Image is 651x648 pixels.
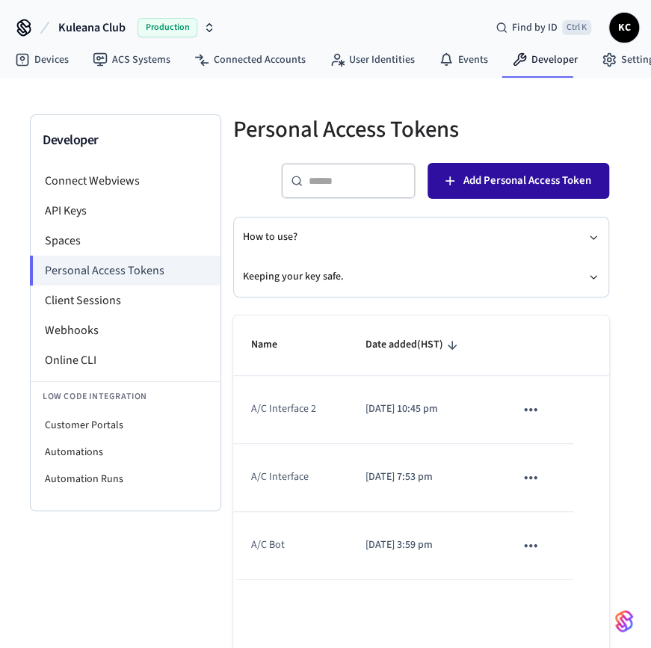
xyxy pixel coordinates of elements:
li: Online CLI [31,345,220,375]
img: SeamLogoGradient.69752ec5.svg [615,609,633,633]
span: Ctrl K [562,20,591,35]
span: Name [251,333,297,357]
li: Client Sessions [31,286,220,315]
p: [DATE] 10:45 pm [365,401,479,417]
td: A/C Interface 2 [233,376,347,444]
li: Customer Portals [31,412,220,439]
li: Automations [31,439,220,466]
h3: Developer [43,130,209,151]
button: How to use? [243,217,599,257]
span: Kuleana Club [58,19,126,37]
div: Find by IDCtrl K [484,14,603,41]
table: sticky table [233,315,609,580]
a: Connected Accounts [182,46,318,73]
td: A/C Interface [233,444,347,512]
span: Date added(HST) [365,333,462,357]
h5: Personal Access Tokens [233,114,609,145]
p: [DATE] 7:53 pm [365,469,479,485]
li: API Keys [31,196,220,226]
li: Webhooks [31,315,220,345]
a: Developer [500,46,590,73]
button: Keeping your key safe. [243,257,599,297]
a: Events [427,46,500,73]
button: Add Personal Access Token [428,163,609,199]
li: Connect Webviews [31,166,220,196]
span: Add Personal Access Token [463,171,591,191]
li: Spaces [31,226,220,256]
a: ACS Systems [81,46,182,73]
span: KC [611,14,638,41]
li: Personal Access Tokens [30,256,220,286]
td: A/C Bot [233,512,347,580]
button: KC [609,13,639,43]
p: [DATE] 3:59 pm [365,537,479,553]
a: User Identities [318,46,427,73]
li: Low Code Integration [31,381,220,412]
li: Automation Runs [31,466,220,493]
span: Production [138,18,197,37]
a: Devices [3,46,81,73]
span: Find by ID [512,20,558,35]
